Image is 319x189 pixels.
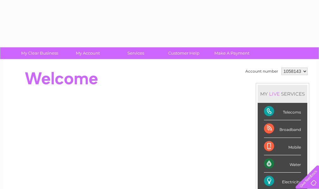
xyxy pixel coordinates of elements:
div: Water [264,155,301,173]
div: Telecoms [264,103,301,120]
div: Broadband [264,120,301,138]
div: Mobile [264,138,301,155]
a: Services [110,47,162,59]
div: LIVE [268,91,281,97]
td: Account number [244,66,280,77]
a: My Clear Business [14,47,66,59]
a: Customer Help [158,47,210,59]
div: MY SERVICES [258,85,307,103]
a: My Account [62,47,114,59]
a: Make A Payment [206,47,258,59]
